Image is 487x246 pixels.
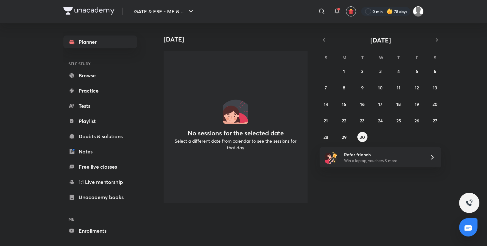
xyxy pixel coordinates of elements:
[379,55,383,61] abbr: Wednesday
[323,134,328,140] abbr: September 28, 2025
[397,55,400,61] abbr: Thursday
[397,68,400,74] abbr: September 4, 2025
[396,101,401,107] abbr: September 18, 2025
[378,101,382,107] abbr: September 17, 2025
[393,99,404,109] button: September 18, 2025
[321,99,331,109] button: September 14, 2025
[63,100,137,112] a: Tests
[63,160,137,173] a: Free live classes
[171,138,300,151] p: Select a different date from calendar to see the sessions for that day
[63,176,137,188] a: 1:1 Live mentorship
[378,85,383,91] abbr: September 10, 2025
[413,6,424,17] img: Nandan
[342,134,347,140] abbr: September 29, 2025
[343,85,345,91] abbr: September 8, 2025
[63,115,137,127] a: Playlist
[325,151,337,164] img: referral
[378,118,383,124] abbr: September 24, 2025
[370,36,391,44] span: [DATE]
[63,224,137,237] a: Enrollments
[415,85,419,91] abbr: September 12, 2025
[63,145,137,158] a: Notes
[465,199,473,207] img: ttu
[346,6,356,16] button: avatar
[357,115,367,126] button: September 23, 2025
[348,9,354,14] img: avatar
[339,115,349,126] button: September 22, 2025
[412,115,422,126] button: September 26, 2025
[325,85,327,91] abbr: September 7, 2025
[223,99,248,124] img: No events
[321,82,331,93] button: September 7, 2025
[63,7,114,15] img: Company Logo
[324,118,328,124] abbr: September 21, 2025
[164,36,313,43] h4: [DATE]
[339,82,349,93] button: September 8, 2025
[432,101,438,107] abbr: September 20, 2025
[344,158,422,164] p: Win a laptop, vouchers & more
[63,84,137,97] a: Practice
[433,85,437,91] abbr: September 13, 2025
[325,55,327,61] abbr: Sunday
[412,82,422,93] button: September 12, 2025
[414,118,419,124] abbr: September 26, 2025
[342,101,346,107] abbr: September 15, 2025
[344,151,422,158] h6: Refer friends
[393,66,404,76] button: September 4, 2025
[361,55,364,61] abbr: Tuesday
[375,115,386,126] button: September 24, 2025
[188,129,284,137] h4: No sessions for the selected date
[63,36,137,48] a: Planner
[328,36,432,44] button: [DATE]
[342,55,346,61] abbr: Monday
[430,99,440,109] button: September 20, 2025
[339,132,349,142] button: September 29, 2025
[357,132,367,142] button: September 30, 2025
[430,82,440,93] button: September 13, 2025
[63,58,137,69] h6: SELF STUDY
[63,69,137,82] a: Browse
[415,101,419,107] abbr: September 19, 2025
[357,82,367,93] button: September 9, 2025
[379,68,382,74] abbr: September 3, 2025
[396,118,401,124] abbr: September 25, 2025
[63,214,137,224] h6: ME
[360,118,365,124] abbr: September 23, 2025
[412,66,422,76] button: September 5, 2025
[430,66,440,76] button: September 6, 2025
[361,68,363,74] abbr: September 2, 2025
[433,118,437,124] abbr: September 27, 2025
[342,118,346,124] abbr: September 22, 2025
[360,101,365,107] abbr: September 16, 2025
[397,85,400,91] abbr: September 11, 2025
[393,115,404,126] button: September 25, 2025
[63,191,137,204] a: Unacademy books
[343,68,345,74] abbr: September 1, 2025
[386,8,393,15] img: streak
[375,82,386,93] button: September 10, 2025
[63,130,137,143] a: Doubts & solutions
[130,5,198,18] button: GATE & ESE - ME & ...
[361,85,364,91] abbr: September 9, 2025
[321,132,331,142] button: September 28, 2025
[324,101,328,107] abbr: September 14, 2025
[416,68,418,74] abbr: September 5, 2025
[434,55,436,61] abbr: Saturday
[360,134,365,140] abbr: September 30, 2025
[339,66,349,76] button: September 1, 2025
[357,66,367,76] button: September 2, 2025
[430,115,440,126] button: September 27, 2025
[321,115,331,126] button: September 21, 2025
[416,55,418,61] abbr: Friday
[434,68,436,74] abbr: September 6, 2025
[375,99,386,109] button: September 17, 2025
[63,7,114,16] a: Company Logo
[393,82,404,93] button: September 11, 2025
[375,66,386,76] button: September 3, 2025
[339,99,349,109] button: September 15, 2025
[357,99,367,109] button: September 16, 2025
[412,99,422,109] button: September 19, 2025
